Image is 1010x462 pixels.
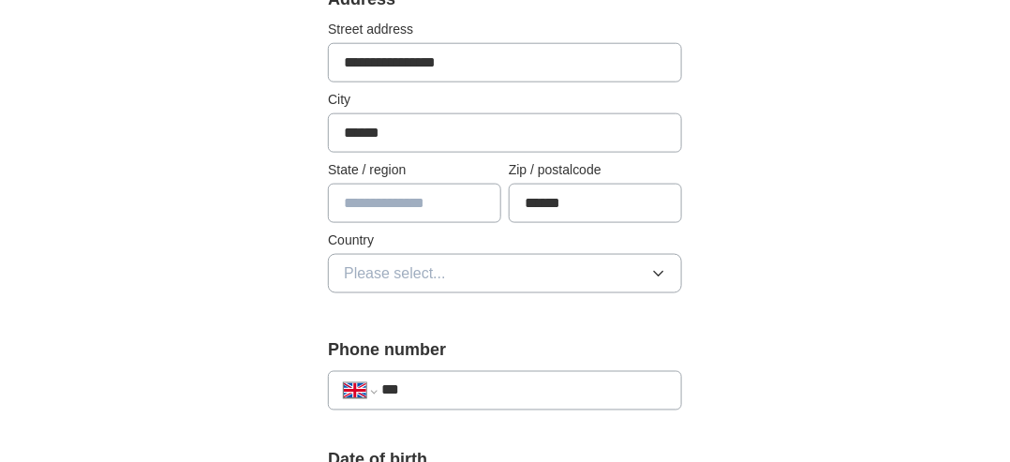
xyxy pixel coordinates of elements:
[509,160,682,180] label: Zip / postalcode
[328,160,501,180] label: State / region
[328,20,682,39] label: Street address
[328,254,682,293] button: Please select...
[344,262,446,285] span: Please select...
[328,90,682,110] label: City
[328,338,682,364] label: Phone number
[328,231,682,250] label: Country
